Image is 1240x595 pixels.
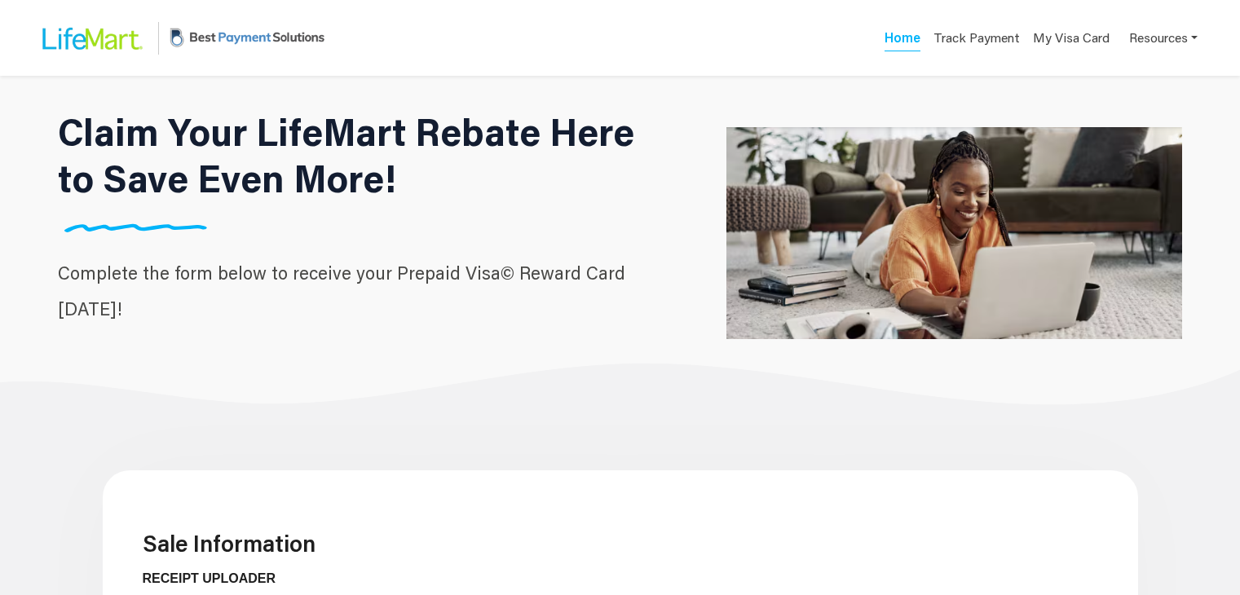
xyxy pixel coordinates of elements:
[1129,21,1198,55] a: Resources
[29,11,329,65] a: LifeMart LogoBPS Logo
[1033,21,1110,55] a: My Visa Card
[165,11,329,65] img: BPS Logo
[143,569,289,588] label: RECEIPT UPLOADER
[58,255,660,327] p: Complete the form below to receive your Prepaid Visa© Reward Card [DATE]!
[726,43,1182,423] img: LifeMart Hero
[885,29,920,51] a: Home
[933,29,1020,52] a: Track Payment
[143,530,1098,558] h3: Sale Information
[58,223,214,232] img: Divider
[29,12,152,64] img: LifeMart Logo
[58,108,660,201] h1: Claim Your LifeMart Rebate Here to Save Even More!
